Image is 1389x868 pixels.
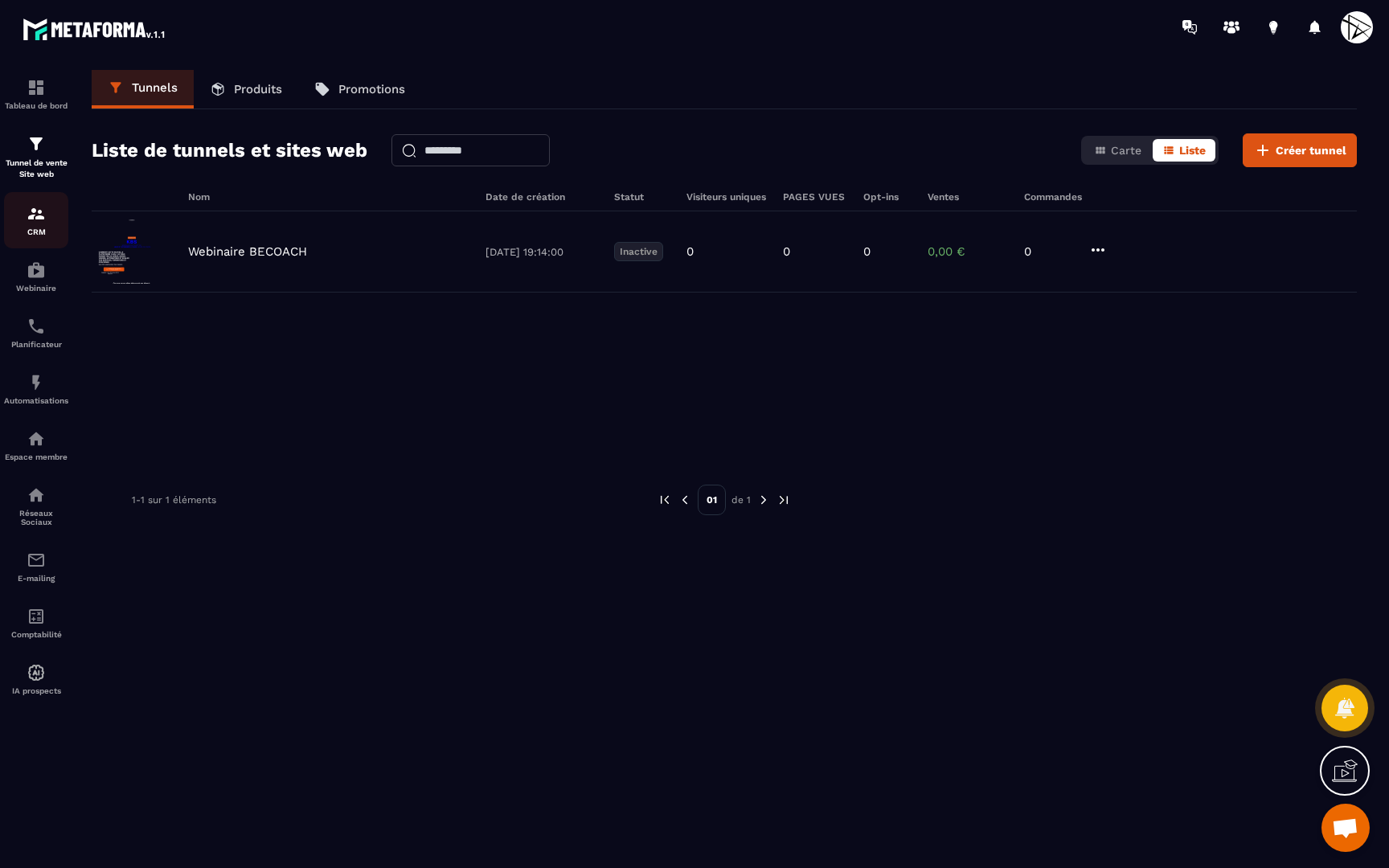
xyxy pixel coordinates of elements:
p: Espace membre [4,452,68,461]
img: automations [27,373,46,392]
h6: PAGES VUES [783,191,847,203]
p: Promotions [338,82,405,96]
a: automationsautomationsWebinaire [4,248,68,305]
p: 0 [686,244,694,259]
img: prev [678,493,692,507]
p: Tunnels [132,80,178,95]
img: image [92,219,172,284]
p: Tunnel de vente Site web [4,158,68,180]
a: automationsautomationsEspace membre [4,417,68,473]
img: automations [27,260,46,280]
p: Webinaire [4,284,68,293]
a: social-networksocial-networkRéseaux Sociaux [4,473,68,538]
p: 0 [863,244,871,259]
p: Produits [234,82,282,96]
img: accountant [27,607,46,626]
p: Tableau de bord [4,101,68,110]
img: email [27,551,46,570]
p: 0 [783,244,790,259]
img: next [756,493,771,507]
img: automations [27,429,46,448]
span: Liste [1179,144,1206,157]
a: automationsautomationsAutomatisations [4,361,68,417]
span: Carte [1111,144,1141,157]
a: formationformationTableau de bord [4,66,68,122]
button: Liste [1153,139,1215,162]
a: formationformationCRM [4,192,68,248]
h6: Nom [188,191,469,203]
h2: Liste de tunnels et sites web [92,134,367,166]
p: Planificateur [4,340,68,349]
img: formation [27,78,46,97]
img: prev [658,493,672,507]
a: Promotions [298,70,421,108]
p: Webinaire BECOACH [188,244,307,259]
h6: Date de création [486,191,598,203]
p: Inactive [614,242,663,261]
p: [DATE] 19:14:00 [486,246,598,258]
img: formation [27,134,46,154]
div: Ouvrir le chat [1321,804,1370,852]
p: Comptabilité [4,630,68,639]
p: 0 [1024,244,1072,259]
a: accountantaccountantComptabilité [4,595,68,651]
img: next [776,493,791,507]
p: Réseaux Sociaux [4,509,68,526]
p: CRM [4,227,68,236]
img: formation [27,204,46,223]
a: Produits [194,70,298,108]
h6: Statut [614,191,670,203]
button: Carte [1084,139,1151,162]
a: Tunnels [92,70,194,108]
h6: Visiteurs uniques [686,191,767,203]
button: Créer tunnel [1243,133,1357,167]
img: scheduler [27,317,46,336]
h6: Ventes [928,191,1008,203]
p: 0,00 € [928,244,1008,259]
p: 1-1 sur 1 éléments [132,494,216,506]
img: automations [27,663,46,682]
h6: Opt-ins [863,191,912,203]
p: Automatisations [4,396,68,405]
a: emailemailE-mailing [4,538,68,595]
a: schedulerschedulerPlanificateur [4,305,68,361]
p: de 1 [731,493,751,506]
p: E-mailing [4,574,68,583]
h6: Commandes [1024,191,1082,203]
p: IA prospects [4,686,68,695]
img: social-network [27,485,46,505]
span: Créer tunnel [1276,142,1346,158]
p: 01 [698,485,726,515]
img: logo [23,14,167,43]
a: formationformationTunnel de vente Site web [4,122,68,192]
